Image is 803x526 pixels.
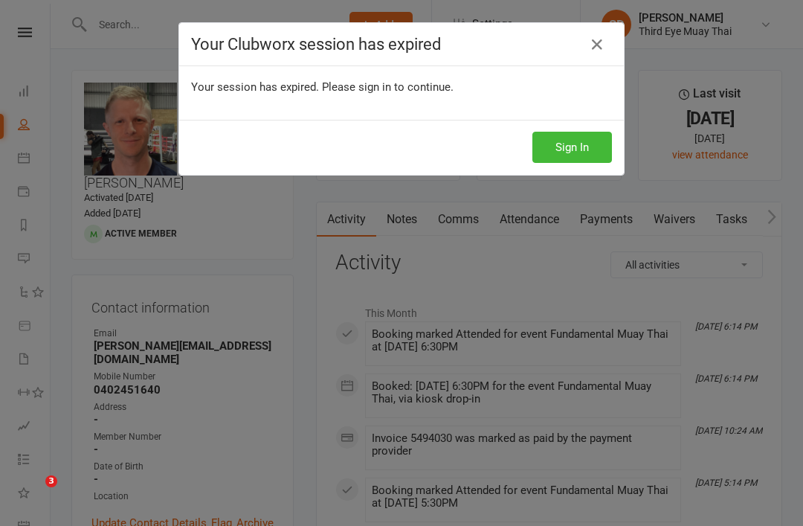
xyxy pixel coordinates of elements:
span: Your session has expired. Please sign in to continue. [191,80,454,94]
a: Close [585,33,609,57]
h4: Your Clubworx session has expired [191,35,612,54]
button: Sign In [532,132,612,163]
iframe: Intercom live chat [15,475,51,511]
span: 3 [45,475,57,487]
